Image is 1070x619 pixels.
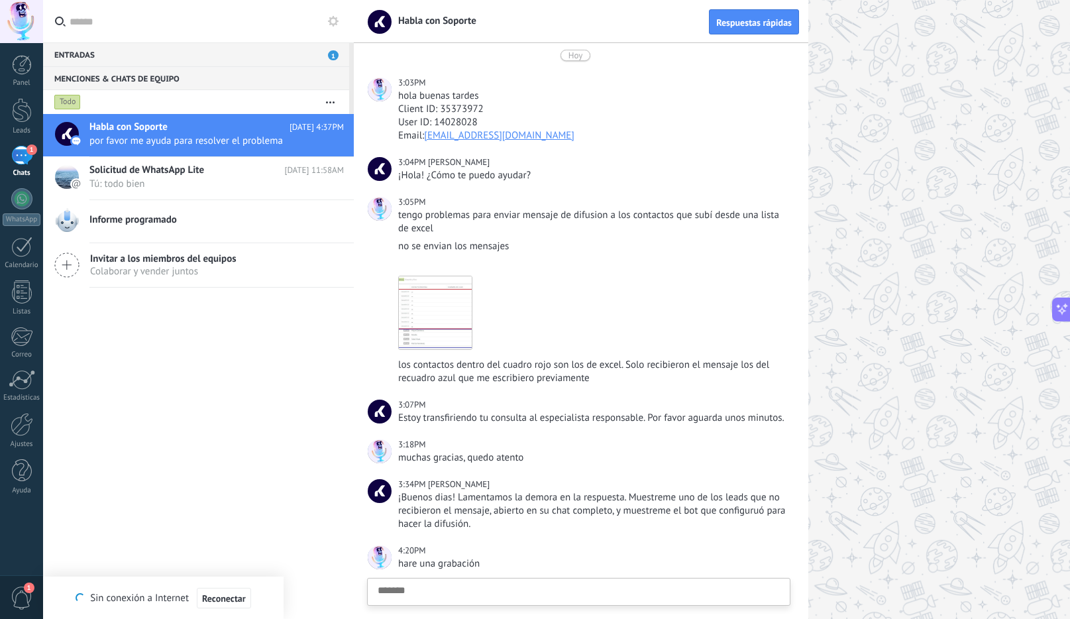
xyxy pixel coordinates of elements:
div: hare una grabación [398,557,788,571]
div: 3:34PM [398,478,428,491]
span: Solicitud de WhatsApp Lite [89,164,204,177]
div: WhatsApp [3,213,40,226]
div: ¡Buenos dias! Lamentamos la demora en la respuesta. Muestreme uno de los leads que no recibieron ... [398,491,788,531]
span: Colaborar y vender juntos [90,265,237,278]
div: Leads [3,127,41,135]
div: Estadísticas [3,394,41,402]
div: Client ID: 35373972 [398,103,788,116]
span: Respuestas rápidas [716,18,792,27]
span: Reconectar [202,594,246,603]
div: Email: [398,129,788,142]
div: 3:04PM [398,156,428,169]
span: Habla con Soporte [390,15,476,27]
a: Informe programado [43,200,354,243]
div: User ID: 14028028 [398,116,788,129]
span: Erick Maldonado [368,197,392,221]
div: Calendario [3,261,41,270]
div: Estoy transfiriendo tu consulta al especialista responsable. Por favor aguarda unos minutos. [398,412,788,425]
div: 3:03PM [398,76,428,89]
img: b8bdbb7e-ef8e-442e-b641-5150838cc564 [399,276,472,349]
span: Informe programado [89,213,177,227]
span: Tú: todo bien [89,178,319,190]
div: Correo [3,351,41,359]
div: muchas gracias, quedo atento [398,451,788,465]
div: 4:20PM [398,544,428,557]
span: 1 [24,583,34,593]
span: Nicole A. [368,157,392,181]
div: Chats [3,169,41,178]
span: Erick Maldonado [368,78,392,101]
span: Pablo E. [428,478,490,490]
span: Nicole A. [428,156,490,168]
button: Reconectar [197,588,251,609]
div: ¡Hola! ¿Cómo te puedo ayudar? [398,169,788,182]
div: no se envian los mensajes [398,240,788,253]
span: Habla con Soporte [89,121,168,134]
div: los contactos dentro del cuadro rojo son los de excel. Solo recibieron el mensaje los del recuadr... [398,359,788,385]
div: tengo problemas para enviar mensaje de difusion a los contactos que subí desde una lista de excel [398,209,788,235]
span: Habla con Soporte [368,400,392,423]
span: por favor me ayuda para resolver el problema [89,135,319,147]
span: Pablo E. [368,479,392,503]
div: hola buenas tardes [398,89,788,103]
div: Listas [3,308,41,316]
div: 3:18PM [398,438,428,451]
div: Ajustes [3,440,41,449]
button: Más [316,90,345,114]
div: Todo [54,94,81,110]
button: Respuestas rápidas [709,9,799,34]
div: 3:05PM [398,196,428,209]
span: [DATE] 11:58AM [284,164,344,177]
div: Menciones & Chats de equipo [43,66,349,90]
a: Solicitud de WhatsApp Lite [DATE] 11:58AM Tú: todo bien [43,157,354,199]
span: Invitar a los miembros del equipos [90,253,237,265]
a: [EMAIL_ADDRESS][DOMAIN_NAME] [424,129,574,142]
span: Erick Maldonado [368,545,392,569]
span: [DATE] 4:37PM [290,121,344,134]
span: 1 [27,144,37,155]
div: Ayuda [3,486,41,495]
div: Entradas [43,42,349,66]
span: Erick Maldonado [368,439,392,463]
div: Sin conexión a Internet [76,587,250,609]
div: Panel [3,79,41,87]
span: 1 [328,50,339,60]
a: Habla con Soporte [DATE] 4:37PM por favor me ayuda para resolver el problema [43,114,354,156]
div: 3:07PM [398,398,428,412]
